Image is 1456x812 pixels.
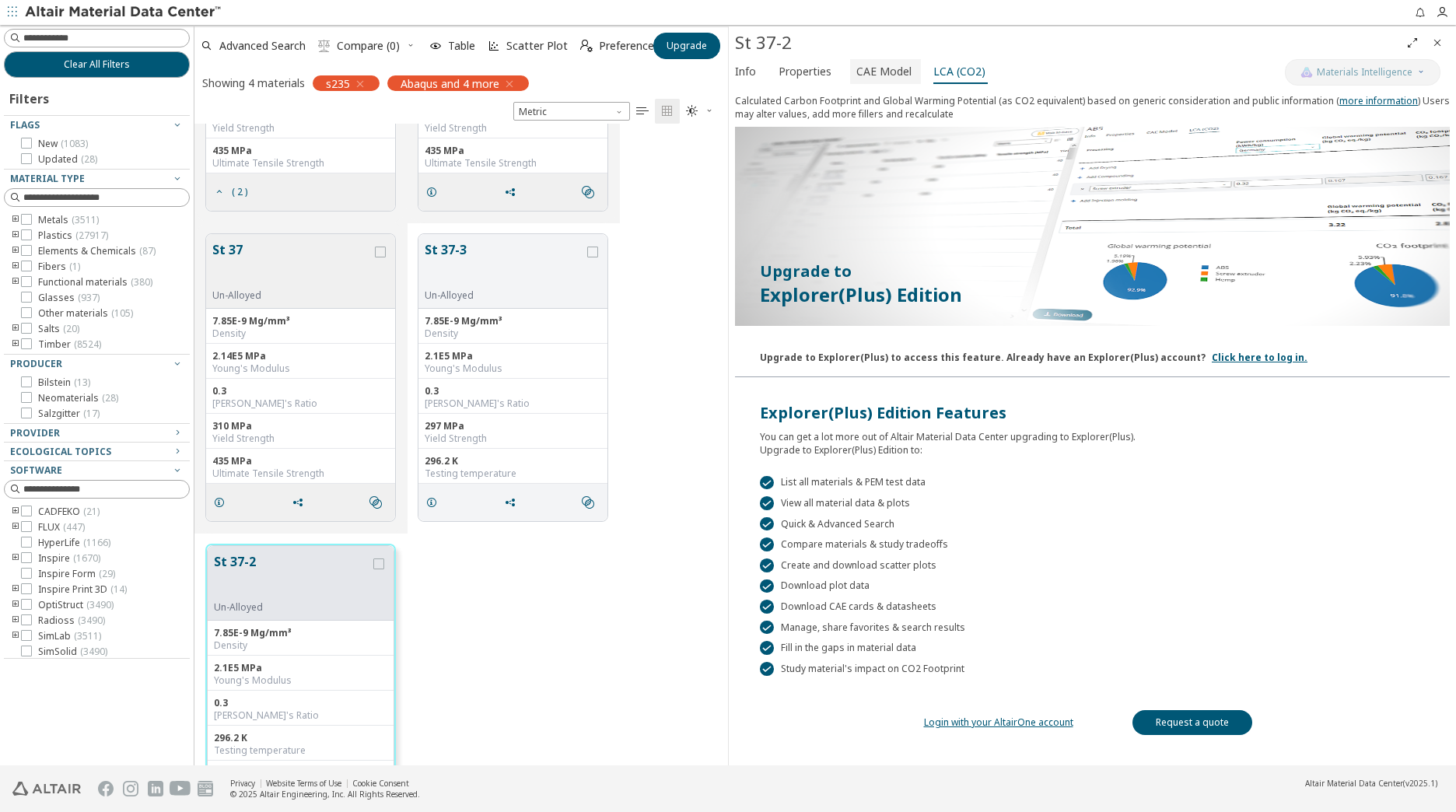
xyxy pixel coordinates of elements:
span: ( 28 ) [81,152,97,166]
div:  [760,517,774,531]
div: 7.85E-9 Mg/mm³ [212,315,389,327]
span: s235 [326,76,350,90]
i: toogle group [10,323,21,335]
span: ( 27917 ) [75,229,108,242]
div: Yield Strength [425,432,601,445]
div: 435 MPa [425,145,601,157]
div: Density [214,639,387,652]
div: [PERSON_NAME]'s Ratio [212,397,389,410]
span: Upgrade [667,40,707,52]
span: Altair Material Data Center [1305,778,1403,789]
span: ( 28 ) [102,391,118,404]
button: Share [497,487,530,518]
p: Upgrade to [760,261,1425,282]
img: Altair Engineering [12,782,81,796]
button: Producer [4,355,190,373]
button: Details [206,487,239,518]
i: toogle group [10,276,21,289]
span: Functional materials [38,276,152,289]
span: Preferences [599,40,660,51]
button: St 37-3 [425,240,584,289]
div: 297 MPa [425,420,601,432]
i: toogle group [10,599,21,611]
div:  [760,641,774,655]
div: Compare materials & study tradeoffs [760,537,1425,551]
a: more information [1339,94,1418,107]
div: © 2025 Altair Engineering, Inc. All Rights Reserved. [230,789,420,800]
div: 7.85E-9 Mg/mm³ [214,627,387,639]
span: ( 1166 ) [83,536,110,549]
div: Ultimate Tensile Strength [425,157,601,170]
div: 7.85E-9 Mg/mm³ [425,315,601,327]
span: Properties [779,59,831,84]
div: Unit System [513,102,630,121]
span: FLUX [38,521,85,534]
div: View all material data & plots [760,496,1425,510]
i: toogle group [10,261,21,273]
span: Inspire Form [38,568,115,580]
div: List all materials & PEM test data [760,476,1425,490]
span: Provider [10,426,60,439]
i: toogle group [10,506,21,518]
div: Yield Strength [212,122,389,135]
i:  [686,105,698,117]
span: Producer [10,357,62,370]
span: ( 14 ) [110,583,127,596]
span: Ecological Topics [10,445,111,458]
i: toogle group [10,614,21,627]
p: Explorer(Plus) Edition [760,282,1425,307]
span: Flags [10,118,40,131]
span: New [38,138,88,150]
div: Ultimate Tensile Strength [212,157,389,170]
span: Plastics [38,229,108,242]
span: Salzgitter [38,408,100,420]
div: 0.3 [212,385,389,397]
div: Ultimate Tensile Strength [212,467,389,480]
span: LCA (CO2) [933,59,985,84]
span: Salts [38,323,79,335]
div: Study material's impact on CO2 Footprint [760,662,1425,676]
div: You can get a lot more out of Altair Material Data Center upgrading to Explorer(Plus). Upgrade to... [760,424,1425,457]
div: Showing 4 materials [202,75,305,90]
div: Explorer(Plus) Edition Features [760,402,1425,424]
img: AI Copilot [1300,66,1313,79]
div: Young's Modulus [214,674,387,687]
div: Calculated Carbon Footprint and Global Warming Potential (as CO2 equivalent) based on generic con... [735,94,1450,127]
span: ( 2 ) [232,187,247,197]
span: ( 3511 ) [74,629,101,642]
button: Share [497,177,530,208]
div: Testing temperature [425,467,601,480]
button: Full Screen [1400,30,1425,55]
span: ( 3490 ) [86,598,114,611]
span: Clear All Filters [64,58,130,71]
span: CADFEKO [38,506,100,518]
span: Materials Intelligence [1317,66,1412,79]
button: Similar search [362,487,395,518]
button: Theme [680,99,720,124]
span: ( 8524 ) [74,338,101,351]
div: Fill in the gaps in material data [760,641,1425,655]
img: Paywall-GWP-dark [735,127,1450,326]
div: 2.1E5 MPa [425,350,601,362]
a: Request a quote [1132,710,1252,735]
i: toogle group [10,552,21,565]
button: Details [418,487,451,518]
span: ( 17 ) [83,407,100,420]
span: Software [10,464,62,477]
button: Close [1425,30,1450,55]
div: 435 MPa [212,145,389,157]
span: ( 21 ) [83,505,100,518]
div:  [760,558,774,572]
span: ( 3490 ) [80,645,107,658]
i: toogle group [10,245,21,257]
i:  [580,40,593,52]
i:  [582,186,594,198]
div:  [760,496,774,510]
span: ( 105 ) [111,306,133,320]
span: ( 1670 ) [73,551,100,565]
span: ( 447 ) [63,520,85,534]
span: Abaqus and 4 more [401,76,499,90]
span: Table [448,40,475,51]
button: Software [4,461,190,480]
div: Un-Alloyed [425,289,584,302]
